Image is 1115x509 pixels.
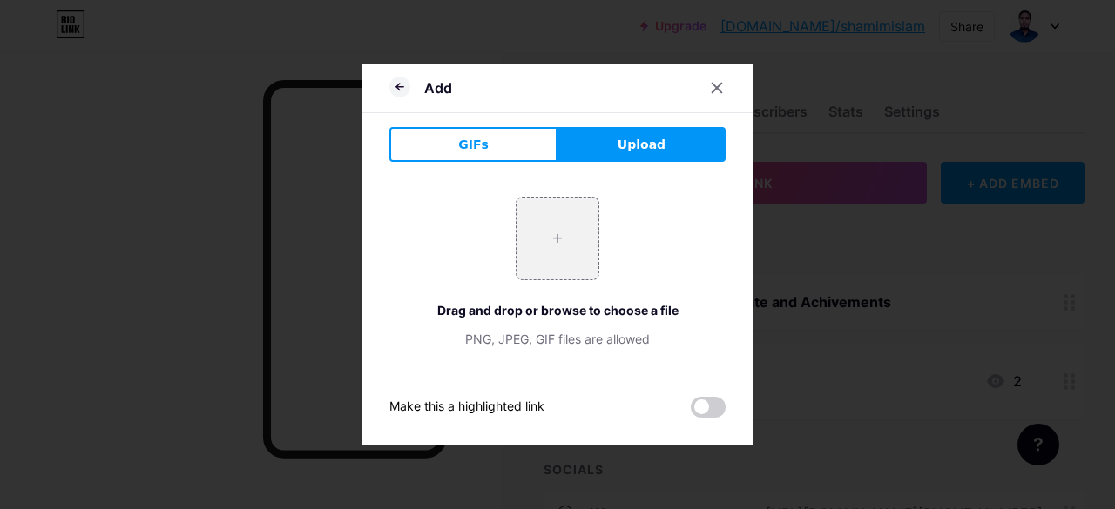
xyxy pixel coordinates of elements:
div: Drag and drop or browse to choose a file [389,301,726,319]
span: Upload [618,136,666,154]
div: Make this a highlighted link [389,397,544,418]
button: GIFs [389,127,557,162]
div: Add [424,77,452,98]
div: PNG, JPEG, GIF files are allowed [389,330,726,348]
span: GIFs [458,136,489,154]
button: Upload [557,127,726,162]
